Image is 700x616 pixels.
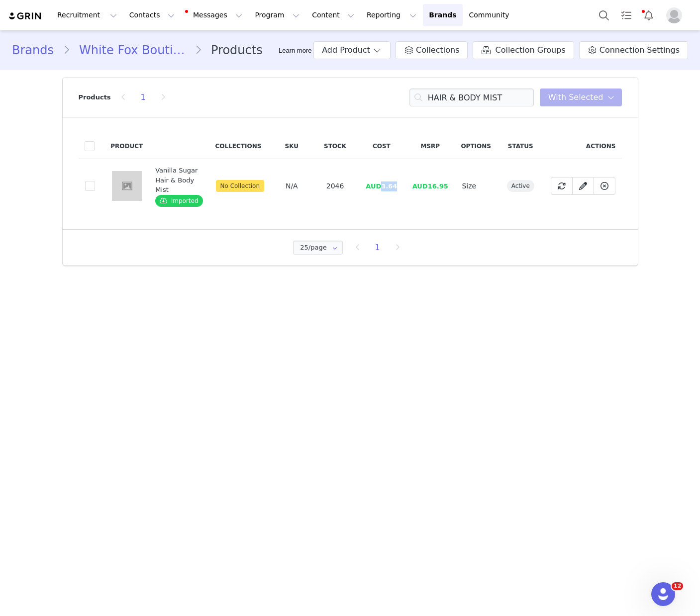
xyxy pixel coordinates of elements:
a: Brands [12,41,63,59]
th: Actions [544,133,622,159]
a: Brands [423,4,462,26]
div: Tooltip anchor [277,46,313,56]
span: No Collection [216,180,265,192]
img: placeholder-profile.jpg [666,7,682,23]
a: Connection Settings [579,41,688,59]
th: Options [455,133,497,159]
a: Tasks [615,4,637,26]
span: With Selected [548,91,603,103]
button: Contacts [123,4,181,26]
span: Collection Groups [495,44,565,56]
iframe: Intercom live chat [651,582,675,606]
span: Connection Settings [600,44,680,56]
button: Content [306,4,360,26]
img: placeholder-square.jpeg [112,171,142,201]
button: Reporting [361,4,422,26]
button: Messages [181,4,248,26]
li: 1 [370,241,385,255]
button: Program [249,4,305,26]
a: Collection Groups [473,41,574,59]
th: Stock [313,133,358,159]
div: Vanilla Sugar Hair & Body Mist [155,166,198,195]
span: 2046 [326,182,344,190]
button: Notifications [638,4,660,26]
button: Add Product [313,41,391,59]
a: White Fox Boutique AUS [70,41,195,59]
button: Recruitment [51,4,123,26]
th: Product [104,133,149,159]
button: Profile [660,7,692,23]
th: Collections [209,133,271,159]
a: Collections [396,41,468,59]
th: Status [497,133,544,159]
a: Community [463,4,520,26]
span: AUD3.64 [366,182,397,190]
div: Size [462,181,490,191]
li: 1 [136,90,151,104]
th: Cost [358,133,405,159]
img: grin logo [8,11,43,21]
button: With Selected [540,88,622,106]
span: Collections [416,44,459,56]
p: Products [79,92,111,102]
span: active [507,180,534,192]
button: Search [593,4,615,26]
th: SKU [271,133,313,159]
span: 12 [672,582,683,590]
th: MSRP [405,133,455,159]
span: AUD16.95 [412,182,448,190]
input: Select [293,241,343,255]
input: Search products [409,88,534,106]
span: Imported [155,195,202,207]
span: N/A [286,182,298,190]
